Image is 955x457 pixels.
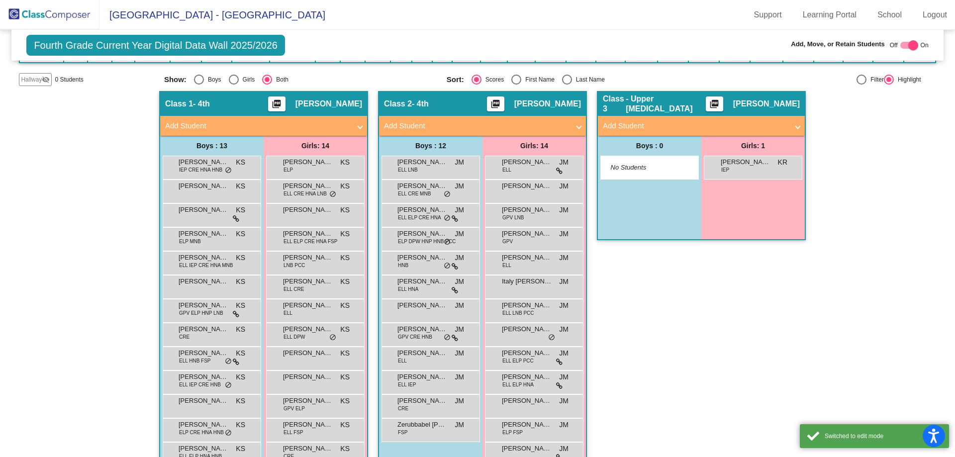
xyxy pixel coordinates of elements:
[384,99,412,109] span: Class 2
[795,7,865,23] a: Learning Portal
[236,372,245,382] span: KS
[455,396,464,406] span: JM
[340,276,350,287] span: KS
[236,253,245,263] span: KS
[165,99,193,109] span: Class 1
[179,276,228,286] span: [PERSON_NAME]
[179,357,211,365] span: ELL HNB FSP
[866,75,884,84] div: Filter
[236,324,245,335] span: KS
[548,334,555,342] span: do_not_disturb_alt
[502,372,552,382] span: [PERSON_NAME]
[283,276,333,286] span: [PERSON_NAME]
[340,253,350,263] span: KS
[559,229,569,239] span: JM
[921,41,929,50] span: On
[398,333,432,341] span: GPV CRE HNB
[164,75,439,85] mat-radio-group: Select an option
[295,99,362,109] span: [PERSON_NAME]
[26,35,285,56] span: Fourth Grade Current Year Digital Data Wall 2025/2026
[481,75,504,84] div: Scores
[179,205,228,215] span: [PERSON_NAME]
[559,324,569,335] span: JM
[502,324,552,334] span: [PERSON_NAME]
[455,181,464,191] span: JM
[236,229,245,239] span: KS
[264,136,367,156] div: Girls: 14
[179,429,224,436] span: ELP CRE HNA HNB
[340,348,350,359] span: KS
[379,116,586,136] mat-expansion-panel-header: Add Student
[397,348,447,358] span: [PERSON_NAME]
[559,205,569,215] span: JM
[99,7,325,23] span: [GEOGRAPHIC_DATA] - [GEOGRAPHIC_DATA]
[455,372,464,382] span: JM
[42,76,50,84] mat-icon: visibility_off
[193,99,210,109] span: - 4th
[455,157,464,168] span: JM
[21,75,42,84] span: Hallway
[225,167,232,175] span: do_not_disturb_alt
[447,75,464,84] span: Sort:
[179,324,228,334] span: [PERSON_NAME]
[502,357,534,365] span: ELL ELP PCC
[721,166,729,174] span: IEP
[284,166,293,174] span: ELP
[398,405,408,412] span: CRE
[225,429,232,437] span: do_not_disturb_alt
[559,300,569,311] span: JM
[164,75,187,84] span: Show:
[791,39,885,49] span: Add, Move, or Retain Students
[890,41,898,50] span: Off
[179,396,228,406] span: [PERSON_NAME]
[502,300,552,310] span: [PERSON_NAME]
[236,444,245,454] span: KS
[487,96,504,111] button: Print Students Details
[283,396,333,406] span: [PERSON_NAME]
[915,7,955,23] a: Logout
[272,75,288,84] div: Both
[268,96,286,111] button: Print Students Details
[284,285,304,293] span: ELL CRE
[398,262,408,269] span: HNB
[284,429,303,436] span: ELL FSP
[236,205,245,215] span: KS
[397,157,447,167] span: [PERSON_NAME]
[340,229,350,239] span: KS
[455,348,464,359] span: JM
[502,238,513,245] span: GPV
[598,136,701,156] div: Boys : 0
[283,253,333,263] span: [PERSON_NAME] [PERSON_NAME]
[165,120,350,132] mat-panel-title: Add Student
[329,190,336,198] span: do_not_disturb_alt
[502,348,552,358] span: [PERSON_NAME] [PERSON_NAME]
[179,372,228,382] span: [PERSON_NAME]
[179,253,228,263] span: [PERSON_NAME] [PERSON_NAME]
[559,181,569,191] span: JM
[397,276,447,286] span: [PERSON_NAME]
[502,420,552,430] span: [PERSON_NAME] Brown
[239,75,255,84] div: Girls
[559,396,569,406] span: JM
[455,276,464,287] span: JM
[521,75,555,84] div: First Name
[236,157,245,168] span: KS
[179,420,228,430] span: [PERSON_NAME]
[444,214,451,222] span: do_not_disturb_alt
[340,181,350,191] span: KS
[179,444,228,454] span: [PERSON_NAME]
[398,429,407,436] span: FSP
[284,238,337,245] span: ELL ELP CRE HNA FSP
[746,7,790,23] a: Support
[179,229,228,239] span: [PERSON_NAME] [PERSON_NAME]
[502,157,552,167] span: [PERSON_NAME] [PERSON_NAME]
[502,166,511,174] span: ELL
[502,262,511,269] span: ELL
[894,75,921,84] div: Highlight
[502,429,523,436] span: ELP FSP
[733,99,800,109] span: [PERSON_NAME]
[271,99,283,113] mat-icon: picture_as_pdf
[179,381,221,388] span: ELL IEP CRE HNB
[502,181,552,191] span: [PERSON_NAME]
[283,420,333,430] span: [PERSON_NAME]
